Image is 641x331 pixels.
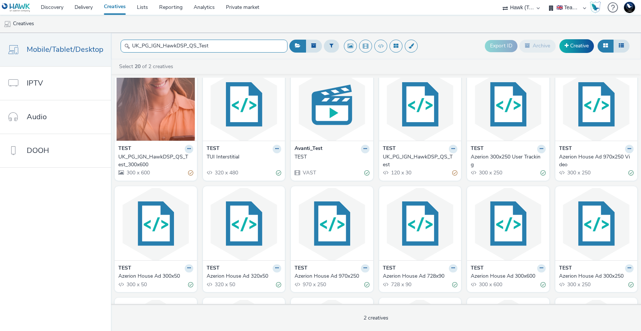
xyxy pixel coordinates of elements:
[293,188,371,260] img: Azerion House Ad 970x250 visual
[364,314,388,321] span: 2 creatives
[469,68,548,141] img: Azerion 300x250 User Tracking visual
[478,281,502,288] span: 300 x 600
[116,68,195,141] img: UK_PG_IGN_HawkDSP_QS_Test_300x600 visual
[205,188,283,260] img: Azerion House Ad 320x50 visual
[598,40,614,52] button: Grid
[390,281,411,288] span: 728 x 90
[27,78,43,88] span: IPTV
[566,281,591,288] span: 300 x 250
[383,264,396,273] strong: TEST
[557,188,636,260] img: Azerion House Ad 300x250 visual
[2,3,30,12] img: undefined Logo
[27,145,49,156] span: DOOH
[126,169,150,176] span: 300 x 600
[390,169,411,176] span: 120 x 30
[27,44,103,55] span: Mobile/Tablet/Desktop
[4,20,11,28] img: mobile
[27,111,47,122] span: Audio
[295,153,366,161] div: TEST
[471,145,484,153] strong: TEST
[469,188,548,260] img: Azerion House Ad 300x600 visual
[540,281,546,289] div: Valid
[566,169,591,176] span: 300 x 250
[302,169,316,176] span: VAST
[452,281,457,289] div: Valid
[381,68,460,141] img: UK_PG_IGN_HawkDSP_QS_Test visual
[381,188,460,260] img: Azerion House Ad 728x90 visual
[559,39,594,53] a: Creative
[118,63,176,70] a: Select of 2 creatives
[207,153,282,161] a: TUI Interstitial
[188,169,193,177] div: Partially valid
[364,169,369,177] div: Valid
[121,40,287,53] input: Search...
[559,153,634,168] a: Azerion House Ad 970x250 Video
[471,153,543,168] div: Azerion 300x250 User Tracking
[471,264,484,273] strong: TEST
[559,264,572,273] strong: TEST
[383,153,455,168] div: UK_PG_IGN_HawkDSP_QS_Test
[302,281,326,288] span: 970 x 250
[207,273,282,280] a: Azerion House Ad 320x50
[207,264,220,273] strong: TEST
[207,273,279,280] div: Azerion House Ad 320x50
[118,273,190,280] div: Azerion House Ad 300x50
[540,169,546,177] div: Valid
[188,281,193,289] div: Valid
[559,273,631,280] div: Azerion House Ad 300x250
[590,1,601,13] img: Hawk Academy
[116,188,195,260] img: Azerion House Ad 300x50 visual
[613,40,630,52] button: Table
[118,145,131,153] strong: TEST
[485,40,517,52] button: Export ID
[364,281,369,289] div: Valid
[295,273,369,280] a: Azerion House Ad 970x250
[471,273,546,280] a: Azerion House Ad 300x600
[295,264,308,273] strong: TEST
[118,153,193,168] a: UK_PG_IGN_HawkDSP_QS_Test_300x600
[559,153,631,168] div: Azerion House Ad 970x250 Video
[383,145,396,153] strong: TEST
[478,169,502,176] span: 300 x 250
[383,273,455,280] div: Azerion House Ad 728x90
[207,153,279,161] div: TUI Interstitial
[293,68,371,141] img: TEST visual
[628,281,634,289] div: Valid
[295,153,369,161] a: TEST
[207,145,220,153] strong: TEST
[276,169,281,177] div: Valid
[557,68,636,141] img: Azerion House Ad 970x250 Video visual
[471,153,546,168] a: Azerion 300x250 User Tracking
[214,169,238,176] span: 320 x 480
[383,273,458,280] a: Azerion House Ad 728x90
[118,273,193,280] a: Azerion House Ad 300x50
[126,281,147,288] span: 300 x 50
[276,281,281,289] div: Valid
[295,273,366,280] div: Azerion House Ad 970x250
[135,63,141,70] strong: 20
[452,169,457,177] div: Partially valid
[471,273,543,280] div: Azerion House Ad 300x600
[214,281,235,288] span: 320 x 50
[519,40,556,52] button: Archive
[624,2,635,13] img: Support Hawk
[118,153,190,168] div: UK_PG_IGN_HawkDSP_QS_Test_300x600
[118,264,131,273] strong: TEST
[559,145,572,153] strong: TEST
[628,169,634,177] div: Valid
[205,68,283,141] img: TUI Interstitial visual
[295,145,322,153] strong: Avanti_Test
[590,1,604,13] a: Hawk Academy
[383,153,458,168] a: UK_PG_IGN_HawkDSP_QS_Test
[559,273,634,280] a: Azerion House Ad 300x250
